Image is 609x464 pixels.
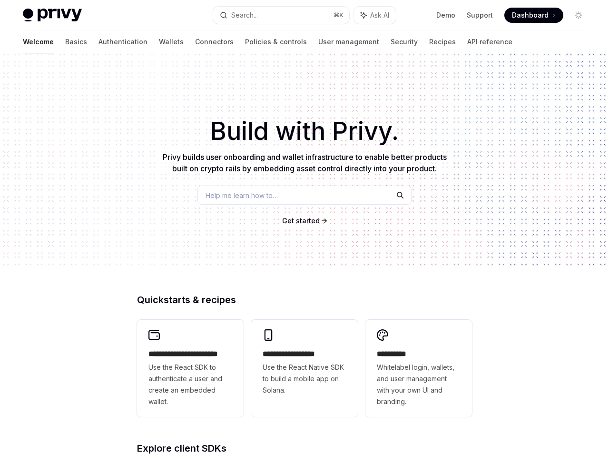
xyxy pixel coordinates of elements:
a: Dashboard [504,8,563,23]
span: Build with Privy. [210,123,399,140]
span: Ask AI [370,10,389,20]
a: Security [391,30,418,53]
span: Explore client SDKs [137,444,226,453]
span: Help me learn how to… [206,190,278,200]
a: Support [467,10,493,20]
a: **** **** **** ***Use the React Native SDK to build a mobile app on Solana. [251,320,358,417]
a: **** *****Whitelabel login, wallets, and user management with your own UI and branding. [365,320,472,417]
img: light logo [23,9,82,22]
button: Toggle dark mode [571,8,586,23]
a: Demo [436,10,455,20]
a: Policies & controls [245,30,307,53]
a: Wallets [159,30,184,53]
span: Use the React Native SDK to build a mobile app on Solana. [263,362,346,396]
span: Use the React SDK to authenticate a user and create an embedded wallet. [148,362,232,407]
a: Authentication [98,30,147,53]
span: Whitelabel login, wallets, and user management with your own UI and branding. [377,362,461,407]
a: Welcome [23,30,54,53]
a: User management [318,30,379,53]
a: API reference [467,30,512,53]
span: Quickstarts & recipes [137,295,236,305]
span: Privy builds user onboarding and wallet infrastructure to enable better products built on crypto ... [163,152,447,173]
a: Basics [65,30,87,53]
button: Search...⌘K [213,7,349,24]
a: Connectors [195,30,234,53]
a: Recipes [429,30,456,53]
div: Search... [231,10,258,21]
a: Get started [282,216,320,226]
button: Ask AI [354,7,396,24]
span: Dashboard [512,10,549,20]
span: ⌘ K [334,11,344,19]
